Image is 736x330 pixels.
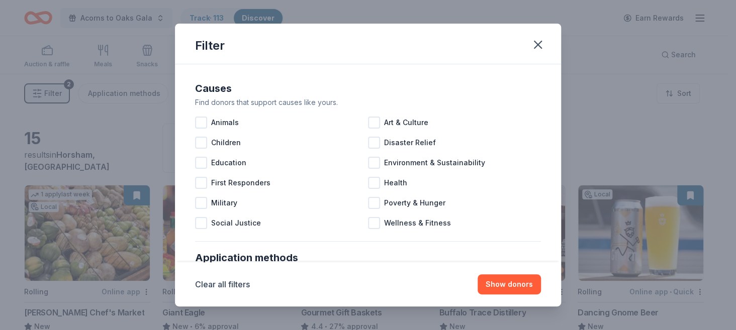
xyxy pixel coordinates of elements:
[211,197,237,209] span: Military
[195,96,541,108] div: Find donors that support causes like yours.
[195,38,225,54] div: Filter
[211,117,239,129] span: Animals
[384,137,436,149] span: Disaster Relief
[211,157,246,169] span: Education
[211,137,241,149] span: Children
[384,217,451,229] span: Wellness & Fitness
[478,274,541,294] button: Show donors
[384,117,428,129] span: Art & Culture
[384,177,407,189] span: Health
[211,217,261,229] span: Social Justice
[195,80,541,96] div: Causes
[195,278,250,290] button: Clear all filters
[195,250,541,266] div: Application methods
[211,177,270,189] span: First Responders
[384,157,485,169] span: Environment & Sustainability
[384,197,445,209] span: Poverty & Hunger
